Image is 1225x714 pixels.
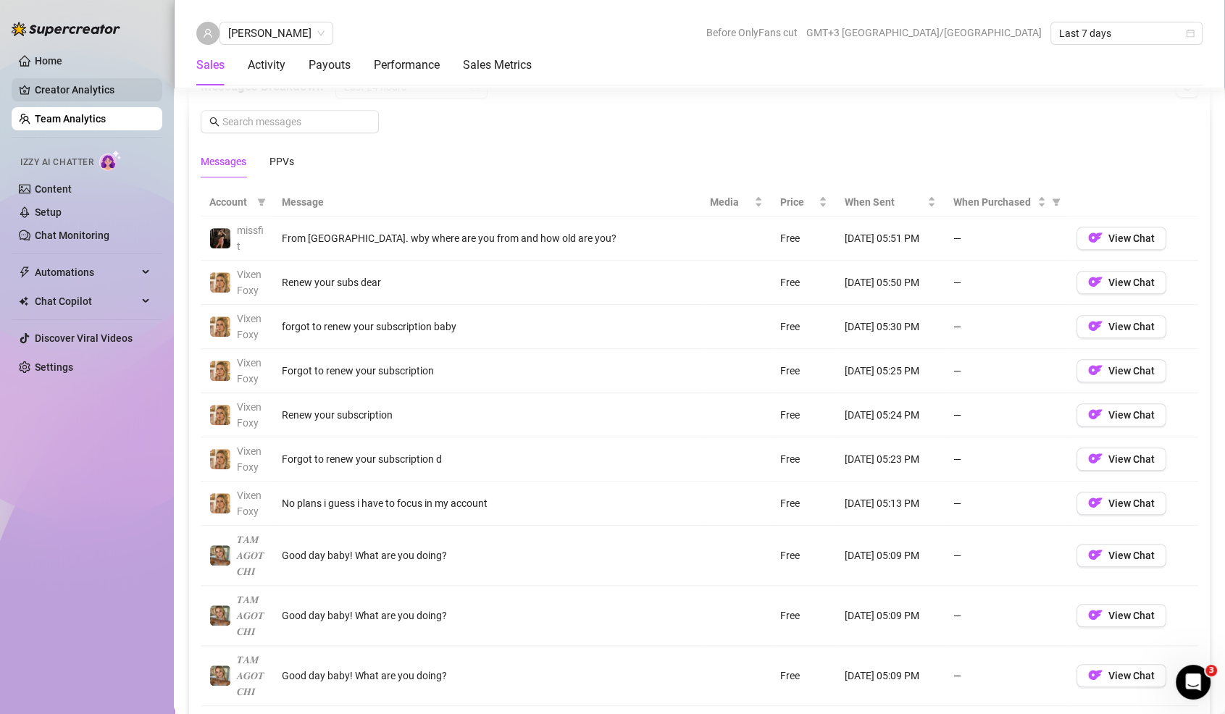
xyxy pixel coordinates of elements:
span: 𝑻𝑨𝑴𝑨𝑮𝑶𝑻𝑪𝑯𝑰 [237,534,264,577]
img: logo-BBDzfeDw.svg [12,22,120,36]
span: 𝑻𝑨𝑴𝑨𝑮𝑶𝑻𝑪𝑯𝑰 [237,594,264,637]
img: VixenFoxy [210,316,230,337]
img: OF [1088,274,1103,289]
img: OF [1088,608,1103,622]
td: Free [772,586,836,646]
span: user [203,28,213,38]
span: View Chat [1108,497,1155,509]
div: Renew your subs dear [282,274,693,290]
a: OFView Chat [1076,235,1166,247]
button: OFView Chat [1076,448,1166,471]
td: [DATE] 05:09 PM [836,646,945,706]
span: missfit [237,224,264,252]
a: Chat Monitoring [35,230,109,241]
img: OF [1088,230,1103,245]
span: View Chat [1108,610,1155,621]
th: Price [772,188,836,217]
span: When Purchased [953,194,1034,210]
div: PPVs [269,154,294,169]
a: OFView Chat [1076,613,1166,624]
span: filter [257,198,266,206]
span: calendar [1186,29,1195,38]
span: VixenFoxy [237,269,262,296]
img: VixenFoxy [210,449,230,469]
th: Message [273,188,701,217]
td: Free [772,261,836,305]
td: [DATE] 05:51 PM [836,217,945,261]
td: — [945,482,1068,526]
td: — [945,437,1068,482]
span: View Chat [1108,453,1155,465]
td: Free [772,393,836,437]
div: Payouts [309,56,351,74]
span: View Chat [1108,277,1155,288]
img: 𝑻𝑨𝑴𝑨𝑮𝑶𝑻𝑪𝑯𝑰 [210,665,230,686]
th: Media [701,188,772,217]
div: Forgot to renew your subscription d [282,451,693,467]
span: When Sent [845,194,924,210]
a: OFView Chat [1076,673,1166,684]
div: Sales [196,56,225,74]
span: View Chat [1108,670,1155,681]
span: View Chat [1108,232,1155,244]
td: — [945,349,1068,393]
td: Free [772,217,836,261]
button: OFView Chat [1076,664,1166,687]
a: OFView Chat [1076,368,1166,379]
img: OF [1088,319,1103,333]
iframe: Intercom live chat [1176,665,1211,700]
button: OFView Chat [1076,604,1166,627]
a: OFView Chat [1076,500,1166,512]
a: Creator Analytics [35,78,151,101]
td: — [945,261,1068,305]
a: OFView Chat [1076,553,1166,564]
span: Automations [35,261,138,284]
div: Messages [201,154,246,169]
span: filter [1049,191,1063,213]
button: OFView Chat [1076,492,1166,515]
span: Last 7 days [1059,22,1194,44]
div: Activity [248,56,285,74]
div: Performance [374,56,440,74]
span: VixenFoxy [237,490,262,517]
td: — [945,217,1068,261]
div: Good day baby! What are you doing? [282,547,693,563]
a: OFView Chat [1076,280,1166,291]
img: missfit [210,228,230,248]
img: 𝑻𝑨𝑴𝑨𝑮𝑶𝑻𝑪𝑯𝑰 [210,605,230,626]
span: VixenFoxy [237,445,262,473]
div: Renew your subscription [282,407,693,423]
span: filter [254,191,269,213]
a: Settings [35,361,73,373]
img: AI Chatter [99,150,122,171]
td: Free [772,437,836,482]
span: VixenFoxy [237,357,262,385]
span: Media [710,194,751,210]
th: When Purchased [945,188,1068,217]
span: 𝑻𝑨𝑴𝑨𝑮𝑶𝑻𝑪𝑯𝑰 [237,654,264,697]
span: Izzy AI Chatter [20,156,93,169]
img: 𝑻𝑨𝑴𝑨𝑮𝑶𝑻𝑪𝑯𝑰 [210,545,230,566]
span: View Chat [1108,365,1155,377]
img: VixenFoxy [210,493,230,513]
span: View Chat [1108,409,1155,421]
div: Forgot to renew your subscription [282,363,693,379]
div: No plans i guess i have to focus in my account [282,495,693,511]
td: Free [772,482,836,526]
td: [DATE] 05:24 PM [836,393,945,437]
a: Setup [35,206,62,218]
a: Discover Viral Videos [35,332,133,344]
button: OFView Chat [1076,227,1166,250]
img: OF [1088,668,1103,682]
img: OF [1088,407,1103,421]
td: Free [772,349,836,393]
td: [DATE] 05:09 PM [836,526,945,586]
button: OFView Chat [1076,271,1166,294]
td: — [945,586,1068,646]
button: OFView Chat [1076,359,1166,382]
td: [DATE] 05:09 PM [836,586,945,646]
span: Before OnlyFans cut [706,22,798,43]
td: Free [772,646,836,706]
img: OF [1088,495,1103,510]
img: Chat Copilot [19,296,28,306]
